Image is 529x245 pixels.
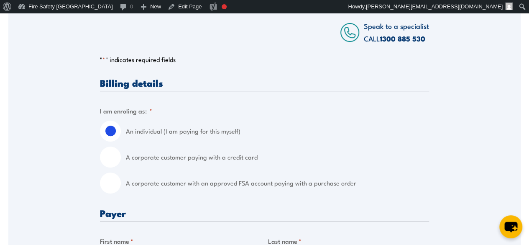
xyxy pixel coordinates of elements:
label: A corporate customer with an approved FSA account paying with a purchase order [126,173,429,193]
h3: Billing details [100,78,429,88]
label: An individual (I am paying for this myself) [126,121,429,142]
h3: Payer [100,208,429,218]
div: Focus keyphrase not set [222,4,227,9]
a: 1300 885 530 [380,33,425,44]
span: Speak to a specialist CALL [364,21,429,44]
span: [PERSON_NAME][EMAIL_ADDRESS][DOMAIN_NAME] [366,3,503,10]
label: A corporate customer paying with a credit card [126,147,429,168]
button: chat-button [499,215,522,238]
legend: I am enroling as: [100,106,152,116]
p: " " indicates required fields [100,55,429,64]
